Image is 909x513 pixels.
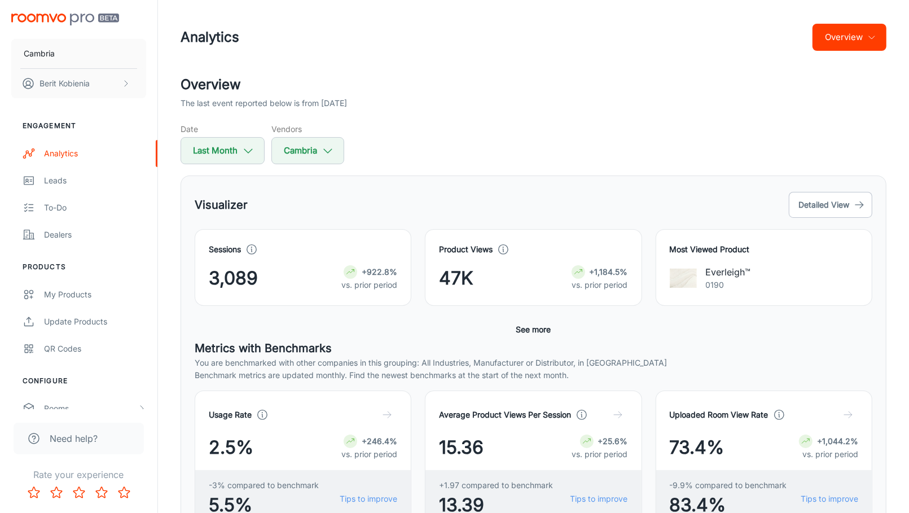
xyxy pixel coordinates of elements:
[44,402,137,415] div: Rooms
[512,319,556,340] button: See more
[706,265,751,279] p: Everleigh™
[572,448,628,461] p: vs. prior period
[670,479,787,492] span: -9.9% compared to benchmark
[362,436,397,446] strong: +246.4%
[209,409,252,421] h4: Usage Rate
[68,481,90,504] button: Rate 3 star
[209,243,241,256] h4: Sessions
[195,369,872,382] p: Benchmark metrics are updated monthly. Find the newest benchmarks at the start of the next month.
[44,229,146,241] div: Dealers
[44,343,146,355] div: QR Codes
[670,409,769,421] h4: Uploaded Room View Rate
[670,265,697,292] img: Everleigh™
[195,196,248,213] h5: Visualizer
[271,123,344,135] h5: Vendors
[181,27,239,47] h1: Analytics
[209,434,253,461] span: 2.5%
[181,74,886,95] h2: Overview
[195,340,872,357] h5: Metrics with Benchmarks
[9,468,148,481] p: Rate your experience
[50,432,98,445] span: Need help?
[341,448,397,461] p: vs. prior period
[44,147,146,160] div: Analytics
[39,77,90,90] p: Berit Kobienia
[813,24,886,51] button: Overview
[801,493,858,505] a: Tips to improve
[439,409,571,421] h4: Average Product Views Per Session
[181,123,265,135] h5: Date
[195,357,872,369] p: You are benchmarked with other companies in this grouping: All Industries, Manufacturer or Distri...
[670,434,724,461] span: 73.4%
[439,265,473,292] span: 47K
[439,243,493,256] h4: Product Views
[572,279,628,291] p: vs. prior period
[181,97,347,109] p: The last event reported below is from [DATE]
[362,267,397,277] strong: +922.8%
[570,493,628,505] a: Tips to improve
[799,448,858,461] p: vs. prior period
[44,315,146,328] div: Update Products
[341,279,397,291] p: vs. prior period
[23,481,45,504] button: Rate 1 star
[113,481,135,504] button: Rate 5 star
[439,479,553,492] span: +1.97 compared to benchmark
[340,493,397,505] a: Tips to improve
[11,14,119,25] img: Roomvo PRO Beta
[11,39,146,68] button: Cambria
[90,481,113,504] button: Rate 4 star
[209,479,319,492] span: -3% compared to benchmark
[817,436,858,446] strong: +1,044.2%
[439,434,484,461] span: 15.36
[209,265,258,292] span: 3,089
[44,288,146,301] div: My Products
[670,243,858,256] h4: Most Viewed Product
[706,279,751,291] p: 0190
[44,201,146,214] div: To-do
[181,137,265,164] button: Last Month
[590,267,628,277] strong: +1,184.5%
[789,192,872,218] button: Detailed View
[45,481,68,504] button: Rate 2 star
[598,436,628,446] strong: +25.6%
[271,137,344,164] button: Cambria
[44,174,146,187] div: Leads
[24,47,55,60] p: Cambria
[11,69,146,98] button: Berit Kobienia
